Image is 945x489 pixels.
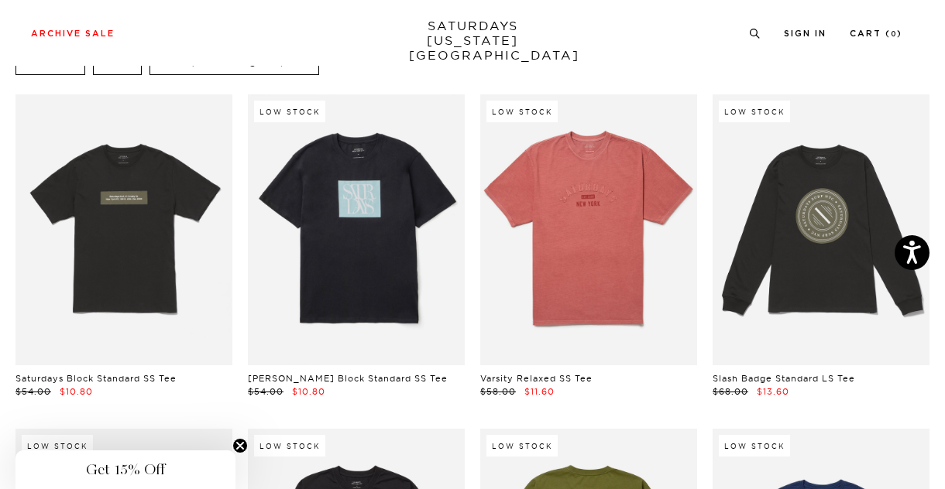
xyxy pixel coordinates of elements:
[22,435,93,457] div: Low Stock
[60,386,93,397] span: $10.80
[713,373,855,384] a: Slash Badge Standard LS Tee
[719,101,790,122] div: Low Stock
[292,386,325,397] span: $10.80
[232,438,248,453] button: Close teaser
[409,19,537,63] a: SATURDAYS[US_STATE][GEOGRAPHIC_DATA]
[248,373,448,384] a: [PERSON_NAME] Block Standard SS Tee
[480,373,593,384] a: Varsity Relaxed SS Tee
[15,386,51,397] span: $54.00
[784,29,826,38] a: Sign In
[713,386,748,397] span: $68.00
[254,435,325,457] div: Low Stock
[480,386,516,397] span: $58.00
[757,386,789,397] span: $13.60
[15,450,235,489] div: Get 15% OffClose teaser
[86,460,165,479] span: Get 15% Off
[719,435,790,457] div: Low Stock
[891,31,897,38] small: 0
[524,386,555,397] span: $11.60
[486,435,558,457] div: Low Stock
[486,101,558,122] div: Low Stock
[15,373,177,384] a: Saturdays Block Standard SS Tee
[850,29,902,38] a: Cart (0)
[254,101,325,122] div: Low Stock
[248,386,283,397] span: $54.00
[31,29,115,38] a: Archive Sale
